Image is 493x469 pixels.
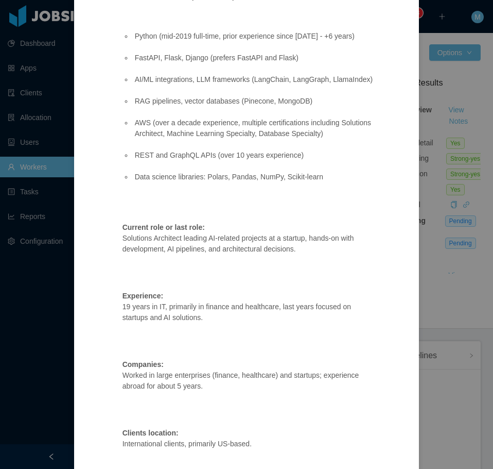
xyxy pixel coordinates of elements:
li: AI/ML integrations, LLM frameworks (LangChain, LangGraph, LlamaIndex) [133,74,378,85]
p: 19 years in IT, primarily in finance and healthcare, last years focused on startups and AI soluti... [122,291,378,323]
li: REST and GraphQL APIs (over 10 years experience) [133,150,378,161]
strong: Current role or last role: [122,223,205,231]
strong: Companies: [122,360,164,368]
li: Data science libraries: Polars, Pandas, NumPy, Scikit-learn [133,172,378,193]
strong: Experience: [122,292,163,300]
li: AWS (over a decade experience, multiple certifications including Solutions Architect, Machine Lea... [133,118,378,139]
li: Python (mid-2019 full-time, prior experience since [DATE] - +6 years) [133,31,378,42]
p: International clients, primarily US-based. [122,428,378,449]
li: FastAPI, Flask, Django (prefers FastAPI and Flask) [133,53,378,63]
p: Worked in large enterprises (finance, healthcare) and startups; experience abroad for about 5 years. [122,359,378,392]
li: RAG pipelines, vector databases (Pinecone, MongoDB) [133,96,378,107]
strong: Clients location: [122,429,179,437]
p: Solutions Architect leading AI-related projects at a startup, hands-on with development, AI pipel... [122,222,378,255]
